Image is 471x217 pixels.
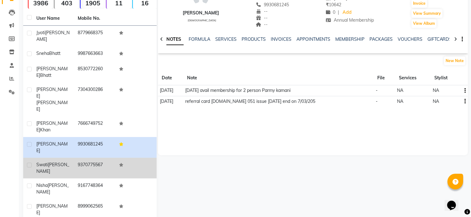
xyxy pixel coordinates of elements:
[36,30,70,42] span: [PERSON_NAME]
[256,22,268,27] span: --
[36,162,48,167] span: Swati
[374,71,395,85] th: File
[326,2,329,8] span: ₹
[342,8,353,17] a: Add
[326,9,335,15] span: 0
[296,36,330,42] a: APPOINTMENTS
[36,100,68,112] span: [PERSON_NAME]
[36,203,68,215] span: [PERSON_NAME]
[36,120,68,133] span: [PERSON_NAME]
[397,87,403,93] span: NA
[158,71,183,85] th: Date
[189,36,210,42] a: FORMULA
[36,183,48,188] span: Nisha
[33,11,74,26] th: User Name
[74,137,115,158] td: 9930681245
[411,9,442,18] button: View Summary
[36,50,49,56] span: Sneha
[242,36,266,42] a: PRODUCTS
[74,82,115,116] td: 7304300286
[183,10,219,16] div: [PERSON_NAME]
[445,192,465,211] iframe: chat widget
[397,98,403,104] span: NA
[160,87,173,93] span: [DATE]
[36,162,69,174] span: [PERSON_NAME]
[398,36,422,42] a: VOUCHERS
[338,9,339,16] span: |
[49,50,60,56] span: Bhatt
[433,87,439,93] span: NA
[183,71,374,85] th: Note
[326,17,374,23] span: Annual Membership
[164,34,184,45] a: NOTES
[369,36,393,42] a: PACKAGES
[74,26,115,46] td: 8779668375
[188,19,216,22] span: [DEMOGRAPHIC_DATA]
[395,71,431,85] th: Services
[427,36,452,42] a: GIFTCARDS
[183,96,374,107] td: referral card [DOMAIN_NAME] 051 issue [DATE] end on 7/03/205
[335,36,364,42] a: MEMBERSHIP
[40,127,50,133] span: khan
[74,178,115,199] td: 9167748364
[40,72,51,78] span: Bhatt
[256,2,289,8] span: 9930681245
[36,141,68,153] span: [PERSON_NAME]
[36,30,45,35] span: jyoti
[36,66,68,78] span: [PERSON_NAME]
[74,158,115,178] td: 9370775567
[433,98,439,104] span: NA
[36,87,68,99] span: [PERSON_NAME]
[431,71,460,85] th: Stylist
[256,8,268,14] span: --
[36,183,69,195] span: [PERSON_NAME]
[215,36,237,42] a: SERVICES
[183,85,374,96] td: [DATE] avail membership for 2 person Parmy kamani
[74,11,115,26] th: Mobile No.
[74,46,115,62] td: 9987663663
[326,2,341,8] span: 10642
[256,15,268,21] span: --
[411,19,437,28] button: View Album
[74,62,115,82] td: 8530772260
[444,56,465,65] button: New Note
[271,36,291,42] a: INVOICES
[74,116,115,137] td: 7666749752
[376,98,378,104] span: -
[160,98,173,104] span: [DATE]
[376,87,378,93] span: -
